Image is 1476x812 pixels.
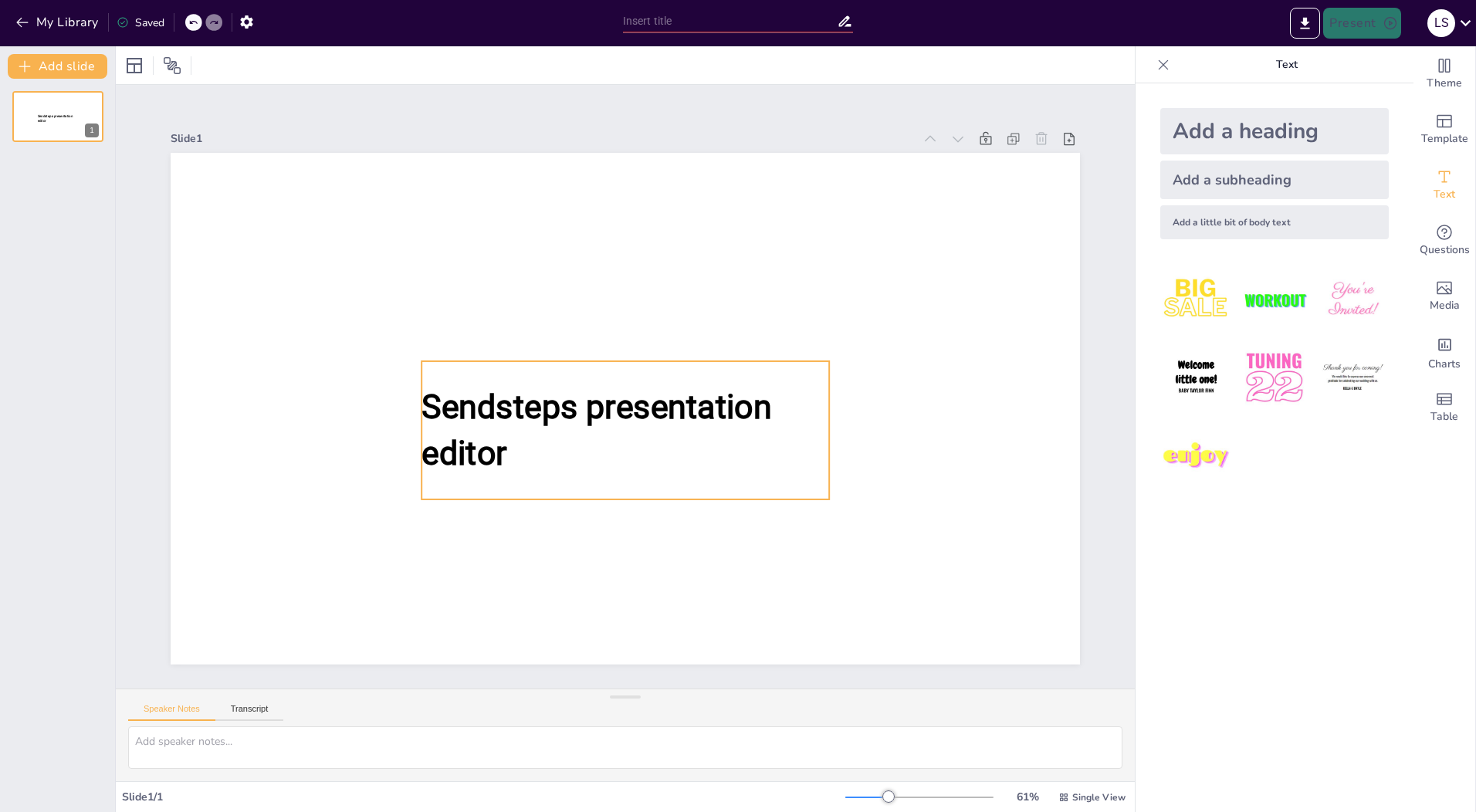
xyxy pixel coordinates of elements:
[1160,264,1232,336] img: 1.jpeg
[12,91,103,142] div: 1
[623,10,838,32] input: Insert title
[1413,213,1475,269] div: Get real-time input from your audience
[1430,297,1460,314] span: Media
[1160,342,1232,414] img: 4.jpeg
[1238,342,1310,414] img: 5.jpeg
[171,131,913,146] div: Slide 1
[1238,264,1310,336] img: 2.jpeg
[1420,242,1470,259] span: Questions
[85,123,99,137] div: 1
[1427,75,1462,92] span: Theme
[1413,324,1475,380] div: Add charts and graphs
[1323,8,1400,39] button: Present
[1413,102,1475,157] div: Add ready made slides
[1430,408,1458,425] span: Table
[1413,380,1475,435] div: Add a table
[1434,186,1455,203] span: Text
[1160,161,1389,199] div: Add a subheading
[1428,356,1461,373] span: Charts
[1160,421,1232,492] img: 7.jpeg
[1009,790,1046,804] div: 61 %
[1317,342,1389,414] img: 6.jpeg
[1290,8,1320,39] button: Export to PowerPoint
[1317,264,1389,336] img: 3.jpeg
[1160,205,1389,239] div: Add a little bit of body text
[117,15,164,30] div: Saved
[1427,9,1455,37] div: L S
[1176,46,1398,83] p: Text
[1427,8,1455,39] button: L S
[1072,791,1126,804] span: Single View
[12,10,105,35] button: My Library
[8,54,107,79] button: Add slide
[1413,157,1475,213] div: Add text boxes
[1413,46,1475,102] div: Change the overall theme
[128,704,215,721] button: Speaker Notes
[1421,130,1468,147] span: Template
[215,704,284,721] button: Transcript
[1413,269,1475,324] div: Add images, graphics, shapes or video
[421,387,771,472] span: Sendsteps presentation editor
[122,53,147,78] div: Layout
[1160,108,1389,154] div: Add a heading
[122,790,845,804] div: Slide 1 / 1
[38,114,73,123] span: Sendsteps presentation editor
[163,56,181,75] span: Position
